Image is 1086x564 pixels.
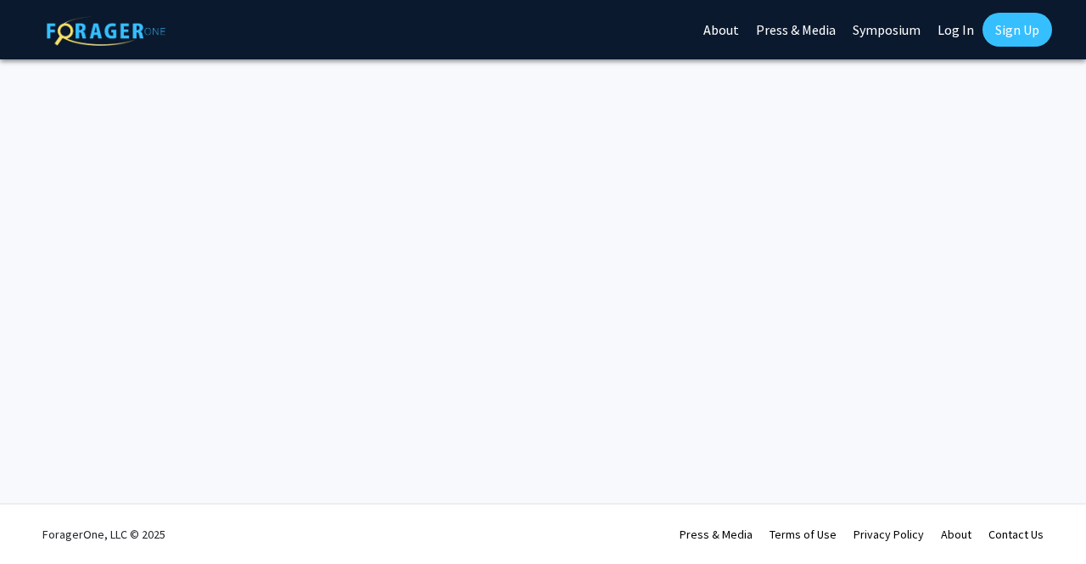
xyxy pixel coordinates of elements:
a: Press & Media [680,527,753,542]
a: Contact Us [988,527,1044,542]
a: Privacy Policy [854,527,924,542]
img: ForagerOne Logo [47,16,165,46]
div: ForagerOne, LLC © 2025 [42,505,165,564]
a: Terms of Use [770,527,837,542]
a: Sign Up [982,13,1052,47]
a: About [941,527,971,542]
